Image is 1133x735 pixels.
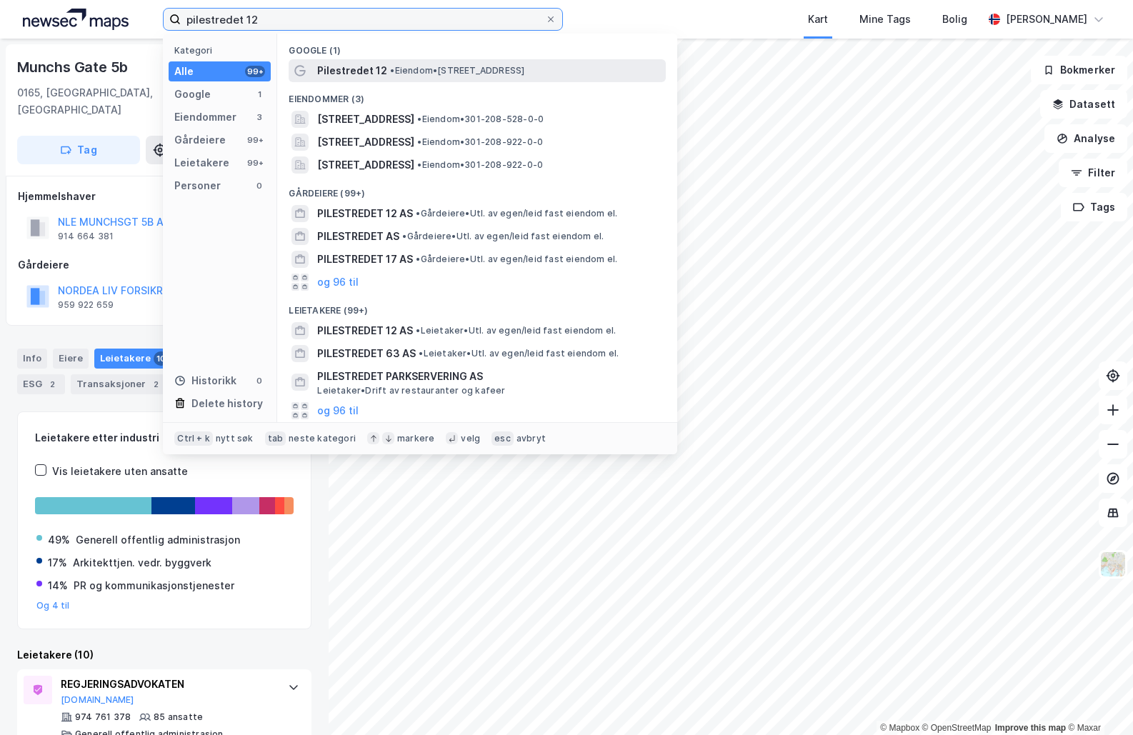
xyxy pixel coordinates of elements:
button: Bokmerker [1031,56,1127,84]
span: Gårdeiere • Utl. av egen/leid fast eiendom el. [402,231,604,242]
div: 14% [48,577,68,594]
div: Gårdeiere (99+) [277,176,677,202]
iframe: Chat Widget [1062,666,1133,735]
span: [STREET_ADDRESS] [317,111,414,128]
div: REGJERINGSADVOKATEN [61,676,274,693]
div: 959 922 659 [58,299,114,311]
span: Leietaker • Utl. av egen/leid fast eiendom el. [419,348,619,359]
div: Leietakere etter industri [35,429,294,446]
span: Leietaker • Drift av restauranter og kafeer [317,385,505,396]
span: Pilestredet 12 [317,62,387,79]
div: esc [491,431,514,446]
div: Info [17,349,47,369]
span: • [417,114,421,124]
div: Personer [174,177,221,194]
button: Tag [17,136,140,164]
div: Leietakere [174,154,229,171]
div: ESG [17,374,65,394]
span: Gårdeiere • Utl. av egen/leid fast eiendom el. [416,208,617,219]
div: Google [174,86,211,103]
a: Improve this map [995,723,1066,733]
input: Søk på adresse, matrikkel, gårdeiere, leietakere eller personer [181,9,545,30]
button: Og 4 til [36,600,70,611]
div: 10 [154,351,169,366]
span: • [390,65,394,76]
button: [DOMAIN_NAME] [61,694,134,706]
div: Bolig [942,11,967,28]
div: Alle [174,63,194,80]
a: Mapbox [880,723,919,733]
span: • [416,254,420,264]
img: Z [1099,551,1127,578]
div: Gårdeiere [18,256,311,274]
div: 0 [254,180,265,191]
div: Historikk [174,372,236,389]
div: Mine Tags [859,11,911,28]
div: 2 [149,377,163,391]
a: OpenStreetMap [922,723,992,733]
div: avbryt [516,433,546,444]
span: Leietaker • Utl. av egen/leid fast eiendom el. [416,325,616,336]
span: Eiendom • [STREET_ADDRESS] [390,65,524,76]
div: Munchs Gate 5b [17,56,131,79]
div: 3 [254,111,265,123]
div: 49% [48,531,70,549]
span: [STREET_ADDRESS] [317,156,414,174]
div: Kategori [174,45,271,56]
div: neste kategori [289,433,356,444]
div: Gårdeiere [174,131,226,149]
div: Transaksjoner [71,374,169,394]
div: 17% [48,554,67,571]
div: nytt søk [216,433,254,444]
div: 85 ansatte [154,711,203,723]
span: [STREET_ADDRESS] [317,134,414,151]
button: og 96 til [317,402,359,419]
div: 2 [45,377,59,391]
span: PILESTREDET PARKSERVERING AS [317,368,660,385]
span: • [416,208,420,219]
span: PILESTREDET 12 AS [317,322,413,339]
span: PILESTREDET 63 AS [317,345,416,362]
div: 914 664 381 [58,231,114,242]
span: Eiendom • 301-208-528-0-0 [417,114,544,125]
div: tab [265,431,286,446]
div: velg [461,433,480,444]
button: Tags [1061,193,1127,221]
div: Kart [808,11,828,28]
span: PILESTREDET AS [317,228,399,245]
span: Eiendom • 301-208-922-0-0 [417,159,543,171]
div: Eiendommer [174,109,236,126]
div: Google (1) [277,34,677,59]
div: PR og kommunikasjonstjenester [74,577,234,594]
span: PILESTREDET 12 AS [317,205,413,222]
span: • [416,325,420,336]
img: logo.a4113a55bc3d86da70a041830d287a7e.svg [23,9,129,30]
span: • [402,231,406,241]
div: Vis leietakere uten ansatte [52,463,188,480]
div: Leietakere (99+) [277,294,677,319]
div: Arkitekttjen. vedr. byggverk [73,554,211,571]
div: Ctrl + k [174,431,213,446]
div: 1 [254,89,265,100]
button: Datasett [1040,90,1127,119]
span: PILESTREDET 17 AS [317,251,413,268]
div: 0 [254,375,265,386]
div: 99+ [245,157,265,169]
span: • [417,159,421,170]
button: Filter [1059,159,1127,187]
div: Eiendommer (3) [277,82,677,108]
div: 974 761 378 [75,711,131,723]
div: 0165, [GEOGRAPHIC_DATA], [GEOGRAPHIC_DATA] [17,84,196,119]
div: 99+ [245,66,265,77]
button: og 96 til [317,274,359,291]
div: Leietakere (10) [17,646,311,664]
div: Delete history [191,395,263,412]
div: Hjemmelshaver [18,188,311,205]
div: Eiere [53,349,89,369]
span: • [417,136,421,147]
div: [PERSON_NAME] [1006,11,1087,28]
button: Analyse [1044,124,1127,153]
div: markere [397,433,434,444]
div: Leietakere [94,349,174,369]
span: Gårdeiere • Utl. av egen/leid fast eiendom el. [416,254,617,265]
